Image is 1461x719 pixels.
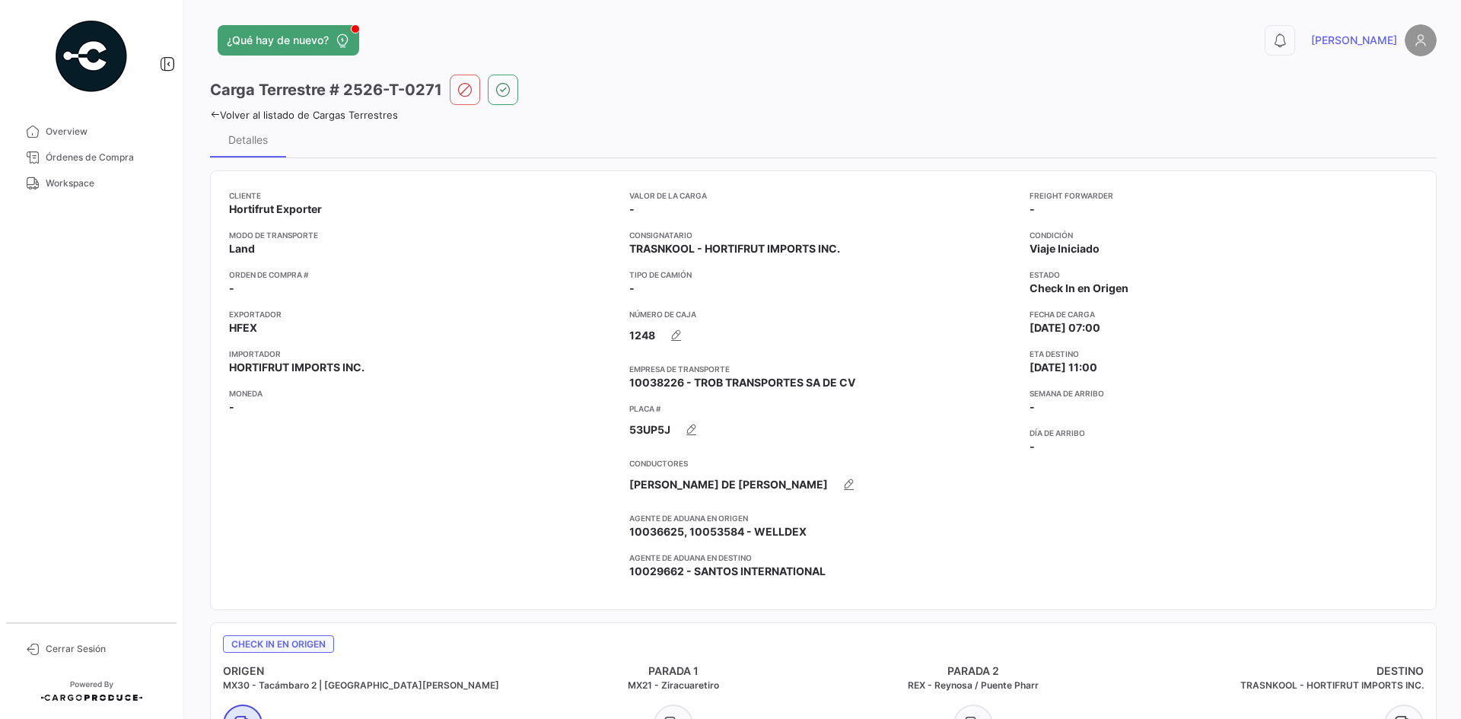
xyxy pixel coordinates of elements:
img: placeholder-user.png [1405,24,1437,56]
span: Órdenes de Compra [46,151,164,164]
span: [DATE] 11:00 [1030,360,1097,375]
iframe: Intercom live chat [1409,667,1446,704]
span: Hortifrut Exporter [229,202,322,217]
app-card-info-title: Importador [229,348,617,360]
app-card-info-title: Tipo de Camión [629,269,1017,281]
h5: MX30 - Tacámbaro 2 | [GEOGRAPHIC_DATA][PERSON_NAME] [223,679,524,692]
span: Workspace [46,177,164,190]
span: - [1030,399,1035,415]
span: 10029662 - SANTOS INTERNATIONAL [629,564,826,579]
h4: DESTINO [1124,663,1424,679]
span: 53UP5J [629,422,670,437]
app-card-info-title: Empresa de Transporte [629,363,1017,375]
span: Overview [46,125,164,138]
a: Volver al listado de Cargas Terrestres [210,109,398,121]
a: Workspace [12,170,170,196]
app-card-info-title: Orden de Compra # [229,269,617,281]
app-card-info-title: Moneda [229,387,617,399]
span: ¿Qué hay de nuevo? [227,33,329,48]
span: 1248 [629,328,655,343]
app-card-info-title: Consignatario [629,229,1017,241]
img: powered-by.png [53,18,129,94]
h5: REX - Reynosa / Puente Pharr [823,679,1124,692]
app-card-info-title: Estado [1030,269,1418,281]
app-card-info-title: Día de Arribo [1030,427,1418,439]
app-card-info-title: Agente de Aduana en Destino [629,552,1017,564]
span: TRASNKOOL - HORTIFRUT IMPORTS INC. [629,241,840,256]
span: [PERSON_NAME] [1311,33,1397,48]
a: Overview [12,119,170,145]
app-card-info-title: Exportador [229,308,617,320]
span: - [229,281,234,296]
span: Viaje Iniciado [1030,241,1100,256]
span: [DATE] 07:00 [1030,320,1100,336]
span: - [629,281,635,296]
app-card-info-title: ETA Destino [1030,348,1418,360]
app-card-info-title: Valor de la Carga [629,189,1017,202]
app-card-info-title: Condición [1030,229,1418,241]
span: 10036625, 10053584 - WELLDEX [629,524,807,539]
a: Órdenes de Compra [12,145,170,170]
h5: MX21 - Ziracuaretiro [524,679,824,692]
h4: PARADA 1 [524,663,824,679]
app-card-info-title: Fecha de carga [1030,308,1418,320]
span: Check In en Origen [223,635,334,653]
span: Land [229,241,255,256]
span: [PERSON_NAME] DE [PERSON_NAME] [629,477,828,492]
app-card-info-title: Agente de Aduana en Origen [629,512,1017,524]
app-card-info-title: Conductores [629,457,1017,469]
div: Detalles [228,133,268,146]
h4: ORIGEN [223,663,524,679]
h5: TRASNKOOL - HORTIFRUT IMPORTS INC. [1124,679,1424,692]
span: HORTIFRUT IMPORTS INC. [229,360,364,375]
span: - [229,399,234,415]
span: HFEX [229,320,257,336]
app-card-info-title: Modo de Transporte [229,229,617,241]
app-card-info-title: Cliente [229,189,617,202]
h3: Carga Terrestre # 2526-T-0271 [210,79,442,100]
h4: PARADA 2 [823,663,1124,679]
span: - [1030,202,1035,217]
app-card-info-title: Número de Caja [629,308,1017,320]
span: - [1030,439,1035,454]
span: 10038226 - TROB TRANSPORTES SA DE CV [629,375,855,390]
app-card-info-title: Freight Forwarder [1030,189,1418,202]
button: ¿Qué hay de nuevo? [218,25,359,56]
app-card-info-title: Placa # [629,402,1017,415]
app-card-info-title: Semana de Arribo [1030,387,1418,399]
span: - [629,202,635,217]
span: Check In en Origen [1030,281,1128,296]
span: Cerrar Sesión [46,642,164,656]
